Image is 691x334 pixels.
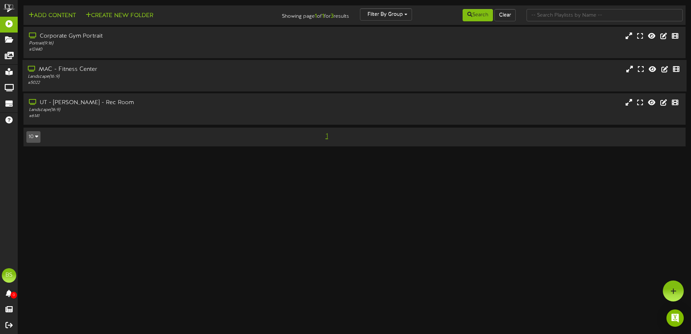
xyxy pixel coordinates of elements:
button: Create New Folder [83,11,155,20]
div: Landscape ( 16:9 ) [29,107,294,113]
strong: 1 [322,13,324,20]
span: 0 [10,292,17,299]
div: BS [2,268,16,283]
button: Add Content [26,11,78,20]
div: Landscape ( 16:9 ) [28,74,294,80]
strong: 1 [315,13,317,20]
strong: 3 [331,13,334,20]
div: UT - [PERSON_NAME] - Rec Room [29,99,294,107]
div: Open Intercom Messenger [666,309,684,327]
button: Search [463,9,493,21]
div: # 12440 [29,47,294,53]
input: -- Search Playlists by Name -- [527,9,683,21]
div: Corporate Gym Portrait [29,32,294,40]
div: # 6141 [29,113,294,119]
button: Filter By Group [360,8,412,21]
div: Showing page of for results [243,8,355,21]
button: 10 [26,131,40,143]
div: # 5022 [28,80,294,86]
span: 1 [324,132,330,140]
div: MAC - Fitness Center [28,65,294,74]
div: Portrait ( 9:16 ) [29,40,294,47]
button: Clear [494,9,516,21]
